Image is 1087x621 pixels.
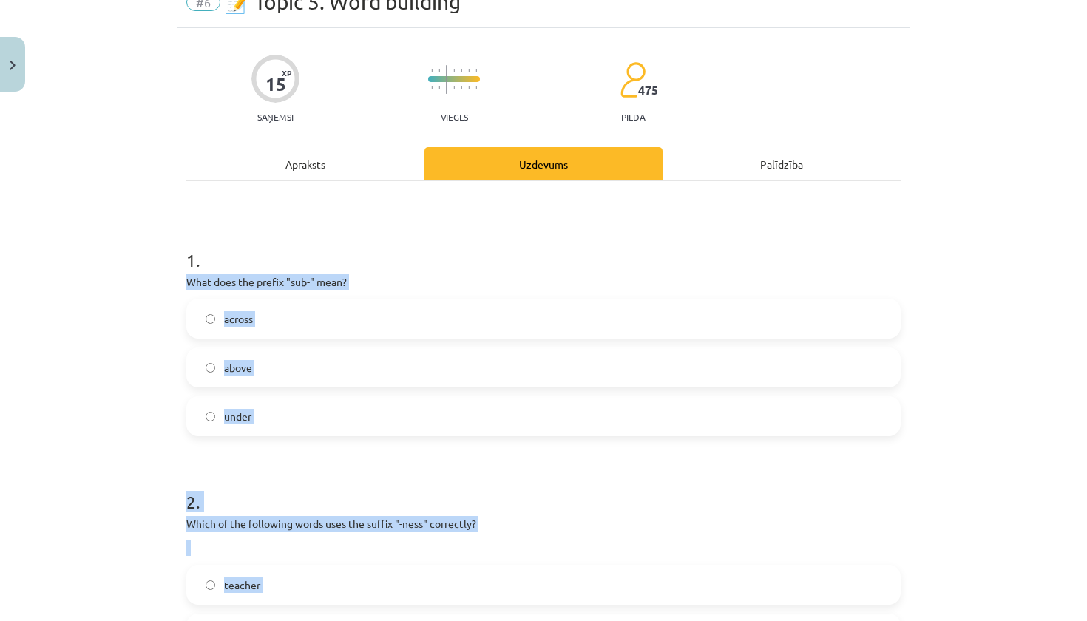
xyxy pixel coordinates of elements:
[206,314,215,324] input: across
[206,580,215,590] input: teacher
[453,69,455,72] img: icon-short-line-57e1e144782c952c97e751825c79c345078a6d821885a25fce030b3d8c18986b.svg
[468,86,470,89] img: icon-short-line-57e1e144782c952c97e751825c79c345078a6d821885a25fce030b3d8c18986b.svg
[438,69,440,72] img: icon-short-line-57e1e144782c952c97e751825c79c345078a6d821885a25fce030b3d8c18986b.svg
[424,147,663,180] div: Uzdevums
[186,274,901,290] p: What does the prefix "sub-" mean?
[186,516,901,532] p: Which of the following words uses the suffix "-ness" correctly?
[431,69,433,72] img: icon-short-line-57e1e144782c952c97e751825c79c345078a6d821885a25fce030b3d8c18986b.svg
[10,61,16,70] img: icon-close-lesson-0947bae3869378f0d4975bcd49f059093ad1ed9edebbc8119c70593378902aed.svg
[468,69,470,72] img: icon-short-line-57e1e144782c952c97e751825c79c345078a6d821885a25fce030b3d8c18986b.svg
[265,74,286,95] div: 15
[438,86,440,89] img: icon-short-line-57e1e144782c952c97e751825c79c345078a6d821885a25fce030b3d8c18986b.svg
[663,147,901,180] div: Palīdzība
[446,65,447,94] img: icon-long-line-d9ea69661e0d244f92f715978eff75569469978d946b2353a9bb055b3ed8787d.svg
[282,69,291,77] span: XP
[431,86,433,89] img: icon-short-line-57e1e144782c952c97e751825c79c345078a6d821885a25fce030b3d8c18986b.svg
[206,363,215,373] input: above
[224,311,253,327] span: across
[206,412,215,421] input: under
[441,112,468,122] p: Viegls
[186,224,901,270] h1: 1 .
[224,577,260,593] span: teacher
[453,86,455,89] img: icon-short-line-57e1e144782c952c97e751825c79c345078a6d821885a25fce030b3d8c18986b.svg
[638,84,658,97] span: 475
[621,112,645,122] p: pilda
[186,147,424,180] div: Apraksts
[186,466,901,512] h1: 2 .
[251,112,299,122] p: Saņemsi
[620,61,646,98] img: students-c634bb4e5e11cddfef0936a35e636f08e4e9abd3cc4e673bd6f9a4125e45ecb1.svg
[461,86,462,89] img: icon-short-line-57e1e144782c952c97e751825c79c345078a6d821885a25fce030b3d8c18986b.svg
[475,69,477,72] img: icon-short-line-57e1e144782c952c97e751825c79c345078a6d821885a25fce030b3d8c18986b.svg
[475,86,477,89] img: icon-short-line-57e1e144782c952c97e751825c79c345078a6d821885a25fce030b3d8c18986b.svg
[461,69,462,72] img: icon-short-line-57e1e144782c952c97e751825c79c345078a6d821885a25fce030b3d8c18986b.svg
[224,360,252,376] span: above
[224,409,251,424] span: under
